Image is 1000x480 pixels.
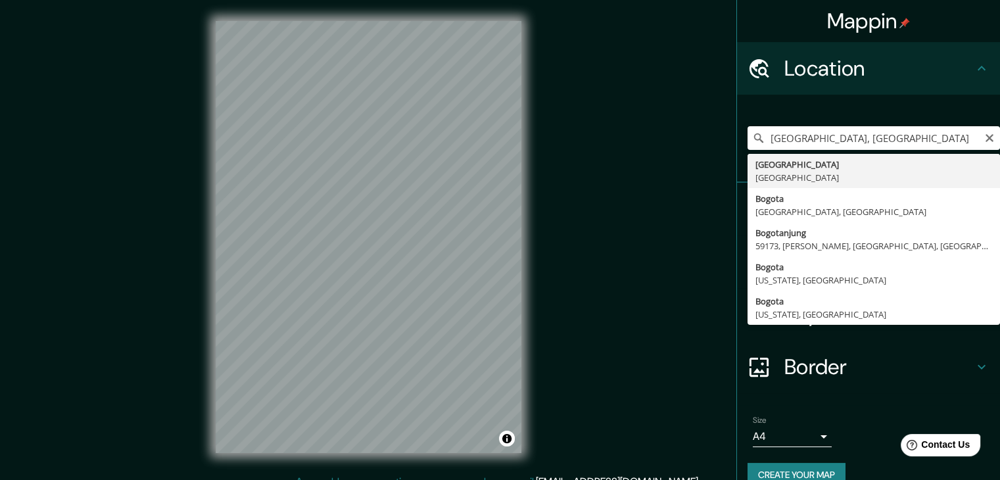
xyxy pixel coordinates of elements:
h4: Mappin [827,8,911,34]
div: Bogota [755,192,992,205]
div: Style [737,235,1000,288]
button: Toggle attribution [499,431,515,446]
img: pin-icon.png [899,18,910,28]
div: [US_STATE], [GEOGRAPHIC_DATA] [755,274,992,287]
div: [GEOGRAPHIC_DATA] [755,171,992,184]
div: 59173, [PERSON_NAME], [GEOGRAPHIC_DATA], [GEOGRAPHIC_DATA] [755,239,992,252]
h4: Border [784,354,974,380]
iframe: Help widget launcher [883,429,986,466]
div: Border [737,341,1000,393]
div: Pins [737,183,1000,235]
h4: Layout [784,301,974,327]
div: A4 [753,426,832,447]
div: [GEOGRAPHIC_DATA] [755,158,992,171]
div: Location [737,42,1000,95]
div: Bogota [755,260,992,274]
div: [US_STATE], [GEOGRAPHIC_DATA] [755,308,992,321]
canvas: Map [216,21,521,453]
div: Bogota [755,295,992,308]
div: [GEOGRAPHIC_DATA], [GEOGRAPHIC_DATA] [755,205,992,218]
button: Clear [984,131,995,143]
input: Pick your city or area [748,126,1000,150]
h4: Location [784,55,974,82]
div: Layout [737,288,1000,341]
div: Bogotanjung [755,226,992,239]
label: Size [753,415,767,426]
